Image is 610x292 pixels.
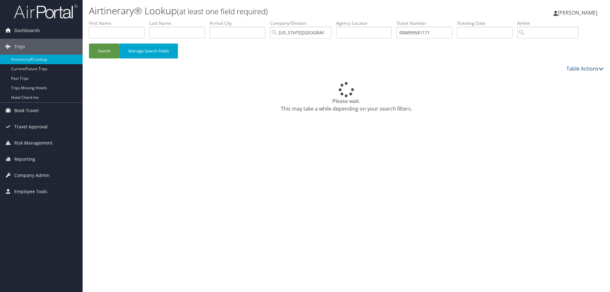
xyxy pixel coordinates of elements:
[517,20,583,26] label: Airline
[14,151,35,167] span: Reporting
[14,23,40,38] span: Dashboards
[14,167,50,183] span: Company Admin
[149,20,210,26] label: Last Name
[210,20,270,26] label: Arrival City
[553,3,604,22] a: [PERSON_NAME]
[566,65,604,72] a: Table Actions
[89,4,432,17] h1: Airtinerary® Lookup
[177,6,268,17] small: (at least one field required)
[558,9,597,16] span: [PERSON_NAME]
[119,44,178,58] button: Manage Search Fields
[14,4,78,19] img: airportal-logo.png
[89,44,119,58] button: Search
[336,20,396,26] label: Agency Locator
[396,20,457,26] label: Ticket Number
[457,20,517,26] label: Ticketing Date
[14,39,25,55] span: Trips
[14,135,52,151] span: Risk Management
[14,119,48,135] span: Travel Approval
[270,20,336,26] label: Company/Division
[14,103,39,119] span: Book Travel
[89,82,604,112] div: Please wait. This may take a while depending on your search filters.
[89,20,149,26] label: First Name
[14,184,47,200] span: Employee Tools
